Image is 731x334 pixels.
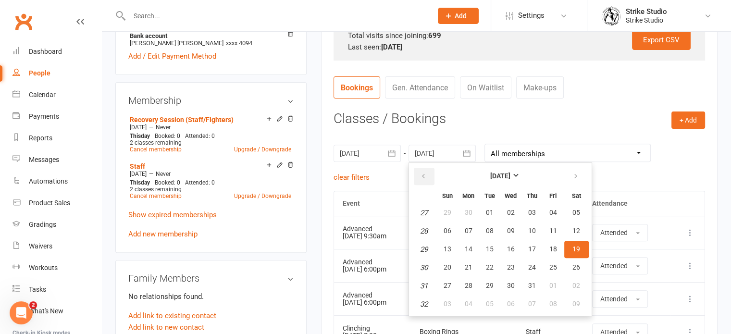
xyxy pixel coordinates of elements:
div: Waivers [29,242,52,250]
span: 05 [572,209,580,216]
button: 01 [543,277,563,295]
span: 20 [444,263,451,271]
strong: [DATE] [490,172,510,180]
a: Payments [12,106,101,127]
span: 30 [507,282,515,289]
button: 03 [522,204,542,222]
div: Strike Studio [626,16,667,25]
span: Never [156,171,171,177]
em: 32 [420,300,428,309]
span: 02 [572,282,580,289]
button: Attended [592,290,648,308]
div: Gradings [29,221,56,228]
em: 31 [420,282,428,290]
button: 29 [437,204,458,222]
a: Make-ups [516,76,564,99]
div: Reports [29,134,52,142]
button: 04 [543,204,563,222]
span: 05 [486,300,494,308]
div: day [127,179,152,186]
button: 20 [437,259,458,276]
span: 24 [528,263,536,271]
span: 12 [572,227,580,235]
span: Booked: 0 [155,179,180,186]
h3: Membership [128,95,294,106]
button: 28 [458,277,479,295]
button: 04 [458,296,479,313]
button: 31 [522,277,542,295]
span: Add [455,12,467,20]
span: 18 [549,245,557,253]
button: 18 [543,241,563,258]
a: Export CSV [632,30,691,50]
span: Attended: 0 [185,179,215,186]
p: No relationships found. [128,291,294,302]
small: Friday [549,192,557,199]
button: 08 [543,296,563,313]
span: [DATE] [130,171,147,177]
h3: Classes / Bookings [334,111,705,126]
button: 14 [458,241,479,258]
span: 2 classes remaining [130,139,182,146]
span: 03 [528,209,536,216]
a: Workouts [12,257,101,279]
small: Wednesday [505,192,517,199]
span: 16 [507,245,515,253]
div: What's New [29,307,63,315]
h3: Family Members [128,273,294,284]
em: 29 [420,245,428,254]
span: 21 [465,263,472,271]
small: Monday [462,192,474,199]
a: On Waitlist [460,76,511,99]
span: 09 [572,300,580,308]
div: day [127,133,152,139]
a: clear filters [334,173,370,182]
button: 22 [480,259,500,276]
a: Upgrade / Downgrade [234,146,291,153]
span: 15 [486,245,494,253]
a: Clubworx [12,10,36,34]
button: 30 [501,277,521,295]
a: Add new membership [128,230,198,238]
div: Clinching [343,325,402,332]
span: Never [156,124,171,131]
a: Waivers [12,235,101,257]
small: Tuesday [484,192,495,199]
button: 26 [564,259,589,276]
span: 22 [486,263,494,271]
button: 21 [458,259,479,276]
button: 11 [543,223,563,240]
button: 06 [437,223,458,240]
a: Cancel membership [130,146,182,153]
span: 14 [465,245,472,253]
div: — [127,124,294,131]
span: 27 [444,282,451,289]
span: xxxx 4094 [226,39,252,47]
strong: 699 [428,31,441,40]
a: People [12,62,101,84]
a: Cancel membership [130,193,182,199]
td: [DATE] 6:00pm [334,282,411,315]
div: Calendar [29,91,56,99]
em: 30 [420,263,428,272]
div: Total visits since joining: [348,30,691,41]
span: 23 [507,263,515,271]
a: Add / Edit Payment Method [128,50,216,62]
div: Dashboard [29,48,62,55]
span: 01 [486,209,494,216]
a: Messages [12,149,101,171]
button: 02 [564,277,589,295]
span: Settings [518,5,545,26]
iframe: Intercom live chat [10,301,33,324]
button: 06 [501,296,521,313]
img: thumb_image1723780799.png [602,6,621,25]
div: People [29,69,50,77]
span: 26 [572,263,580,271]
span: 30 [465,209,472,216]
a: Upgrade / Downgrade [234,193,291,199]
span: [DATE] [130,124,147,131]
span: 31 [528,282,536,289]
strong: [DATE] [381,43,402,51]
button: Attended [592,224,648,241]
a: Dashboard [12,41,101,62]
